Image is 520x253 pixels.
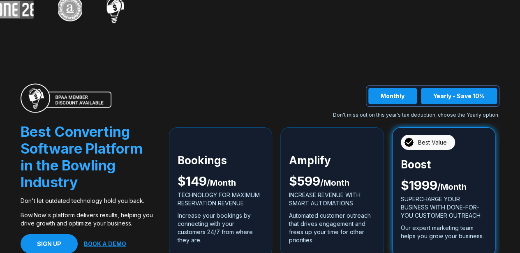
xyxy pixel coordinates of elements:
p: Our expert marketing team helps you grow your business. [401,224,487,240]
p: BowlNow's platform delivers results, helping you drive growth and optimize your business. [21,211,155,228]
a: BOOK A DEMO [84,240,126,247]
p: Increase your bookings by connecting with your customers 24/7 from where they are. [178,212,263,244]
p: Amplify [289,156,375,165]
p: TECHNOLOGY FOR MAXIMUM RESERVATION REVENUE [178,191,263,207]
p: Best Converting Software Platform in the Bowling Industry [21,123,155,191]
p: INCREASE REVENUE WITH SMART AUTOMATIONS [289,191,375,207]
span: Best Value [418,138,447,147]
p: Boost [401,161,487,169]
p: $ 149 [178,177,263,187]
p: SUPERCHARGE YOUR BUSINESS WITH DONE-FOR-YOU CUSTOMER OUTREACH [401,195,487,220]
button: Yearly - Save 10% [421,88,497,104]
p: $ 599 [289,177,375,187]
p: Bookings [178,156,263,165]
p: Automated customer outreach that drives engagement and frees up your time for other priorities. [289,212,375,244]
p: Don't let outdated technology hold you back. [21,197,155,205]
button: Monthly [368,88,417,104]
span: / Month [207,178,236,188]
p: Don't miss out on this year's tax deduction, choose the Yearly option. [333,111,499,119]
span: / Month [320,178,349,188]
span: / Month [437,182,467,192]
img: BPAA MEMBER DISCOUNT AVAILABLE [21,83,111,113]
p: $ 1999 [401,181,487,191]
